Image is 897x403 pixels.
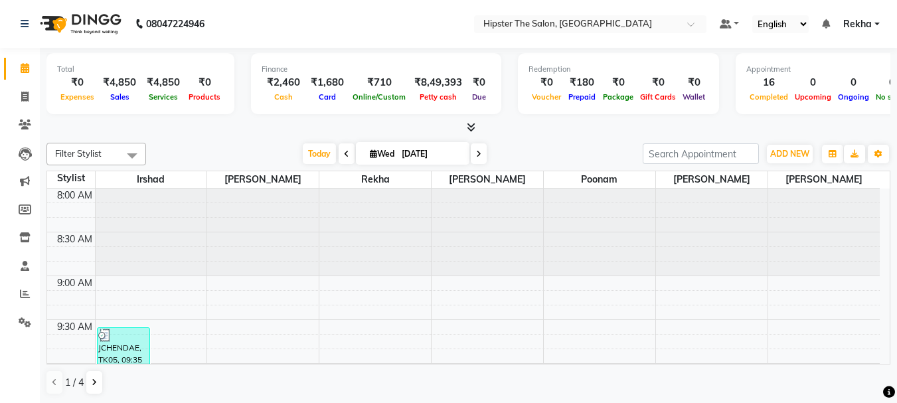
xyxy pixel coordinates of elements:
[98,75,141,90] div: ₹4,850
[57,64,224,75] div: Total
[768,171,880,188] span: [PERSON_NAME]
[185,92,224,102] span: Products
[262,75,305,90] div: ₹2,460
[791,75,835,90] div: 0
[637,92,679,102] span: Gift Cards
[529,75,564,90] div: ₹0
[656,171,768,188] span: [PERSON_NAME]
[54,320,95,334] div: 9:30 AM
[409,75,467,90] div: ₹8,49,393
[564,75,600,90] div: ₹180
[55,148,102,159] span: Filter Stylist
[432,171,543,188] span: [PERSON_NAME]
[770,149,809,159] span: ADD NEW
[271,92,296,102] span: Cash
[207,171,319,188] span: [PERSON_NAME]
[349,75,409,90] div: ₹710
[65,376,84,390] span: 1 / 4
[54,232,95,246] div: 8:30 AM
[600,75,637,90] div: ₹0
[96,171,207,188] span: Irshad
[679,75,708,90] div: ₹0
[746,75,791,90] div: 16
[679,92,708,102] span: Wallet
[141,75,185,90] div: ₹4,850
[54,189,95,202] div: 8:00 AM
[843,17,872,31] span: Rekha
[367,149,398,159] span: Wed
[469,92,489,102] span: Due
[467,75,491,90] div: ₹0
[416,92,460,102] span: Petty cash
[349,92,409,102] span: Online/Custom
[146,5,204,42] b: 08047224946
[315,92,339,102] span: Card
[529,92,564,102] span: Voucher
[600,92,637,102] span: Package
[185,75,224,90] div: ₹0
[47,171,95,185] div: Stylist
[746,92,791,102] span: Completed
[57,92,98,102] span: Expenses
[57,75,98,90] div: ₹0
[54,276,95,290] div: 9:00 AM
[767,145,813,163] button: ADD NEW
[544,171,655,188] span: poonam
[643,143,759,164] input: Search Appointment
[637,75,679,90] div: ₹0
[107,92,133,102] span: Sales
[145,92,181,102] span: Services
[34,5,125,42] img: logo
[303,143,336,164] span: Today
[305,75,349,90] div: ₹1,680
[529,64,708,75] div: Redemption
[319,171,431,188] span: Rekha
[791,92,835,102] span: Upcoming
[565,92,599,102] span: Prepaid
[398,144,464,164] input: 2025-09-03
[49,364,95,378] div: 10:00 AM
[262,64,491,75] div: Finance
[835,75,872,90] div: 0
[835,92,872,102] span: Ongoing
